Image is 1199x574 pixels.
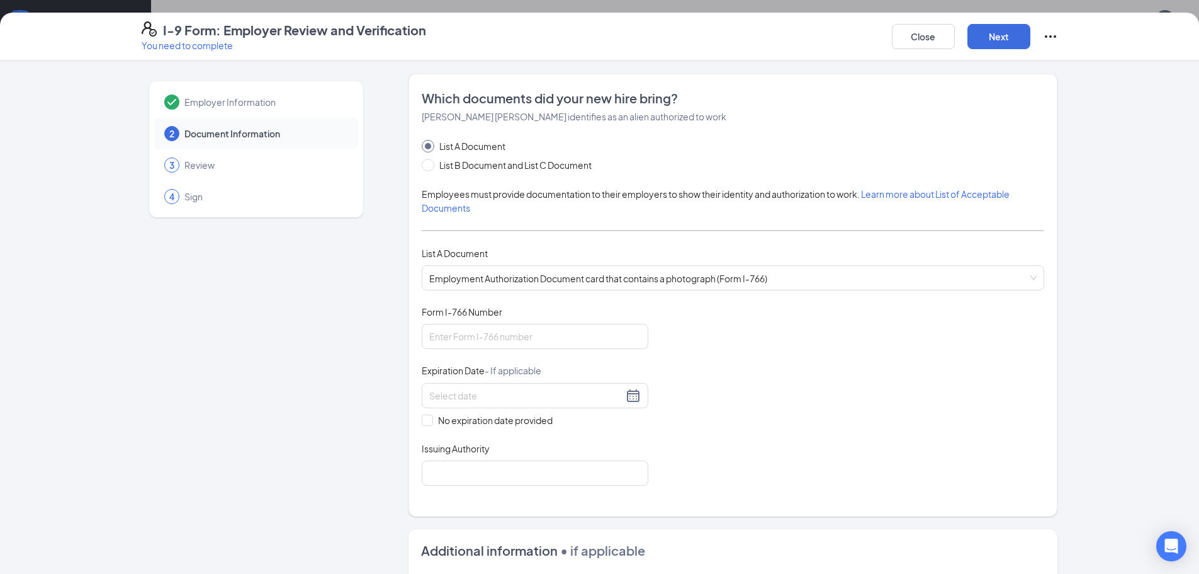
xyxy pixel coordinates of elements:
[163,21,426,39] h4: I-9 Form: Employer Review and Verification
[164,95,179,110] svg: Checkmark
[422,364,541,377] span: Expiration Date
[1043,29,1058,44] svg: Ellipses
[558,542,645,558] span: • if applicable
[169,190,174,203] span: 4
[433,413,558,427] span: No expiration date provided
[429,266,1037,290] span: Employment Authorization Document card that contains a photograph (Form I-766)
[422,89,1044,107] span: Which documents did your new hire bring?
[184,96,346,108] span: Employer Information
[967,24,1030,49] button: Next
[434,158,597,172] span: List B Document and List C Document
[485,365,541,376] span: - If applicable
[422,324,648,349] input: Enter Form I-766 number
[892,24,955,49] button: Close
[422,306,502,318] span: Form I-766 Number
[422,442,490,455] span: Issuing Authority
[429,389,623,403] input: Select date
[422,188,1010,214] span: Employees must provide documentation to their employers to show their identity and authorization ...
[169,159,174,171] span: 3
[1156,531,1186,561] div: Open Intercom Messenger
[184,190,346,203] span: Sign
[434,139,510,153] span: List A Document
[142,39,426,52] p: You need to complete
[422,111,726,122] span: [PERSON_NAME] [PERSON_NAME] identifies as an alien authorized to work
[184,159,346,171] span: Review
[184,127,346,140] span: Document Information
[142,21,157,37] svg: FormI9EVerifyIcon
[422,248,488,259] span: List A Document
[169,127,174,140] span: 2
[421,542,558,558] span: Additional information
